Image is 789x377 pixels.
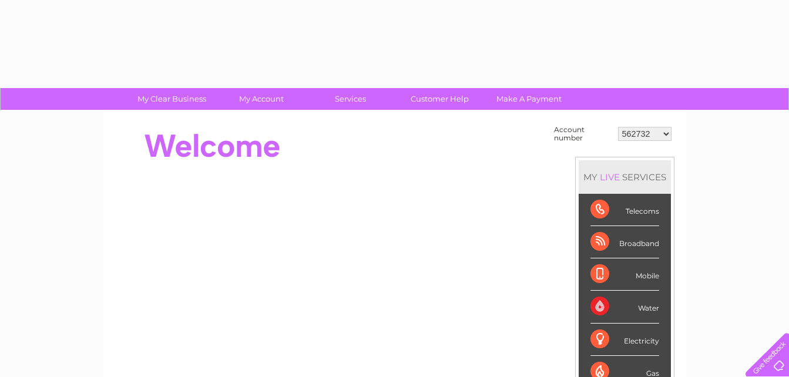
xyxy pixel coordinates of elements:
[302,88,399,110] a: Services
[481,88,578,110] a: Make A Payment
[590,258,659,291] div: Mobile
[590,324,659,356] div: Electricity
[213,88,310,110] a: My Account
[551,123,615,145] td: Account number
[391,88,488,110] a: Customer Help
[590,291,659,323] div: Water
[597,171,622,183] div: LIVE
[590,194,659,226] div: Telecoms
[123,88,220,110] a: My Clear Business
[590,226,659,258] div: Broadband
[579,160,671,194] div: MY SERVICES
